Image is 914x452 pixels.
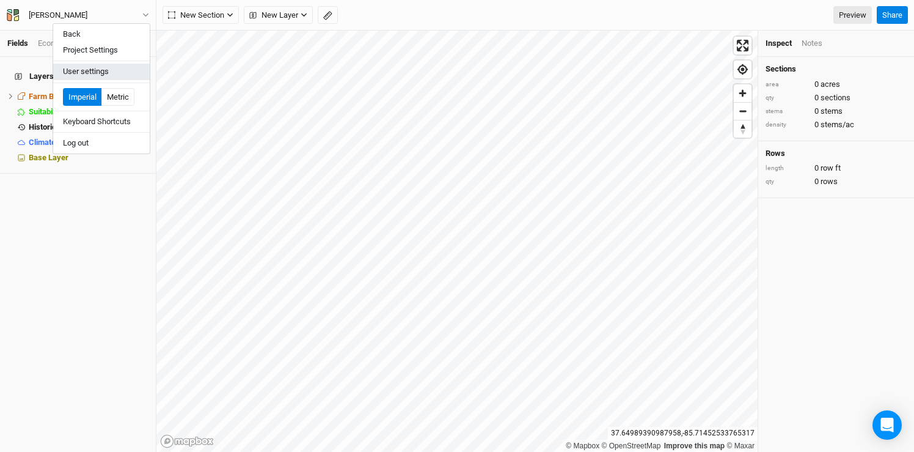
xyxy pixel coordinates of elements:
[664,442,725,450] a: Improve this map
[877,6,908,24] button: Share
[29,153,68,162] span: Base Layer
[766,163,907,174] div: 0
[29,9,87,21] div: [PERSON_NAME]
[53,114,150,130] button: Keyboard Shortcuts
[602,442,661,450] a: OpenStreetMap
[766,38,792,49] div: Inspect
[734,84,751,102] button: Zoom in
[766,107,808,116] div: stems
[802,38,822,49] div: Notes
[734,120,751,138] button: Reset bearing to north
[766,80,808,89] div: area
[766,149,907,158] h4: Rows
[29,122,120,132] span: Historical Land Use (U.S.)
[821,92,850,103] span: sections
[734,103,751,120] span: Zoom out
[29,92,148,102] div: Farm Boundary
[29,138,148,147] div: Climate (U.S.)
[734,102,751,120] button: Zoom out
[766,119,907,130] div: 0
[318,6,338,24] button: Shortcut: M
[821,176,838,187] span: rows
[53,42,150,58] button: Project Settings
[168,9,224,21] span: New Section
[726,442,755,450] a: Maxar
[766,92,907,103] div: 0
[821,79,840,90] span: acres
[7,64,148,89] h4: Layers
[766,164,808,173] div: length
[766,120,808,130] div: density
[53,135,150,151] button: Log out
[244,6,313,24] button: New Layer
[29,92,82,101] span: Farm Boundary
[734,37,751,54] button: Enter fullscreen
[29,153,148,163] div: Base Layer
[566,442,599,450] a: Mapbox
[101,88,134,106] button: Metric
[833,6,872,24] a: Preview
[766,106,907,117] div: 0
[249,9,298,21] span: New Layer
[766,177,808,187] div: qty
[63,88,102,106] button: Imperial
[608,427,758,440] div: 37.64989390987958 , -85.71452533765317
[53,64,150,80] button: User settings
[29,138,79,147] span: Climate (U.S.)
[766,94,808,103] div: qty
[821,106,843,117] span: stems
[734,61,751,78] button: Find my location
[53,26,150,42] button: Back
[160,434,214,448] a: Mapbox logo
[7,39,28,48] a: Fields
[29,122,148,132] div: Historical Land Use (U.S.)
[821,163,841,174] span: row ft
[38,38,76,49] div: Economics
[766,79,907,90] div: 0
[872,410,902,440] div: Open Intercom Messenger
[163,6,239,24] button: New Section
[821,119,854,130] span: stems/ac
[29,107,86,116] span: Suitability (U.S.)
[766,176,907,187] div: 0
[29,107,148,117] div: Suitability (U.S.)
[156,31,758,452] canvas: Map
[766,64,907,74] h4: Sections
[29,9,87,21] div: Cody Gibbons
[6,9,150,22] button: [PERSON_NAME]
